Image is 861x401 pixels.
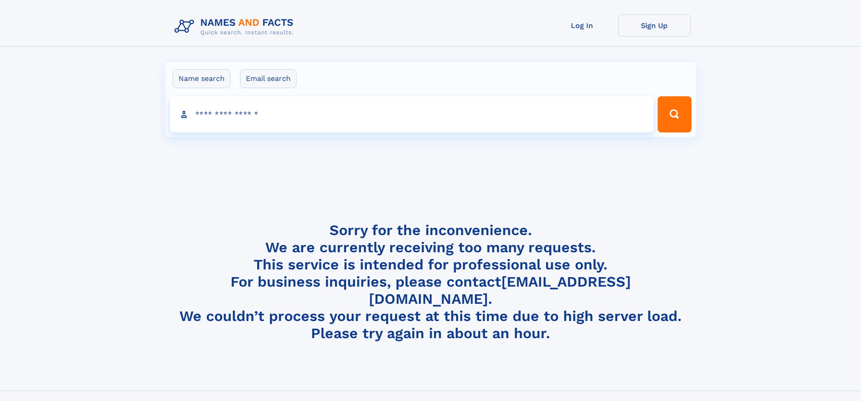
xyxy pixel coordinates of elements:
[658,96,691,132] button: Search Button
[618,14,691,37] a: Sign Up
[369,273,631,307] a: [EMAIL_ADDRESS][DOMAIN_NAME]
[240,69,296,88] label: Email search
[546,14,618,37] a: Log In
[171,14,301,39] img: Logo Names and Facts
[171,222,691,342] h4: Sorry for the inconvenience. We are currently receiving too many requests. This service is intend...
[173,69,231,88] label: Name search
[170,96,654,132] input: search input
